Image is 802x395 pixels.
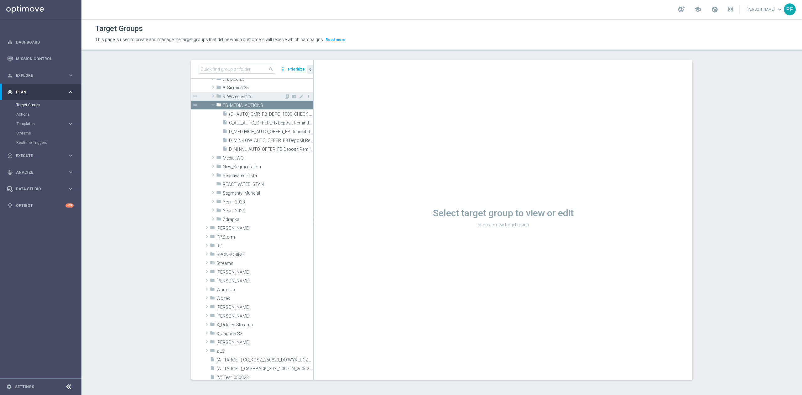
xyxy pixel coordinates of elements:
[223,191,313,196] span: Segmenty_Mundial
[216,76,221,83] i: folder
[216,322,313,328] span: X_Deleted Streams
[307,65,313,74] button: chevron_left
[210,234,215,241] i: folder
[7,153,68,159] div: Execute
[694,6,701,13] span: school
[222,137,227,145] i: insert_drive_file
[268,67,273,72] span: search
[210,269,215,276] i: folder
[210,287,215,294] i: folder
[229,138,313,143] span: D_MIN-LOW_AUTO_OFFER_FB Deposit Reminder_DAILY
[16,119,81,129] div: Templates
[776,6,783,13] span: keyboard_arrow_down
[216,375,313,380] span: (V) Test_050923
[216,93,221,101] i: folder
[7,170,13,175] i: track_changes
[216,208,221,215] i: folder
[222,146,227,153] i: insert_drive_file
[216,243,313,249] span: RG
[210,278,215,285] i: folder
[7,170,74,175] button: track_changes Analyze keyboard_arrow_right
[7,197,74,214] div: Optibot
[216,181,221,188] i: folder
[16,74,68,77] span: Explore
[7,153,74,158] button: play_circle_outline Execute keyboard_arrow_right
[222,129,227,136] i: insert_drive_file
[7,34,74,50] div: Dashboard
[16,50,74,67] a: Mission Control
[223,76,313,82] span: 7. Lipiec&#x27;25
[216,155,221,162] i: folder
[210,330,215,338] i: folder
[7,50,74,67] div: Mission Control
[210,225,215,232] i: folder
[292,94,297,99] i: Add Folder
[17,122,61,126] span: Templates
[16,90,68,94] span: Plan
[16,131,65,136] a: Streams
[784,3,796,15] div: PP
[210,313,215,320] i: folder
[210,374,215,382] i: insert_drive_file
[95,37,324,42] span: This page is used to create and manage the target groups that define which customers will receive...
[223,173,313,178] span: Reactivated - lista
[16,197,65,214] a: Optibot
[7,187,74,192] button: Data Studio keyboard_arrow_right
[299,94,304,99] i: Rename Folder
[16,138,81,147] div: Realtime Triggers
[68,121,74,127] i: keyboard_arrow_right
[216,216,221,224] i: folder
[223,208,313,213] span: Year - 2024
[199,65,275,74] input: Quick find group or folder
[216,234,313,240] span: PPZ_crm
[65,203,74,208] div: +10
[216,349,313,354] span: z &#x141;&#x15A;
[16,121,74,126] button: Templates keyboard_arrow_right
[7,56,74,61] div: Mission Control
[15,385,34,389] a: Settings
[210,260,215,267] i: folder_special
[216,278,313,284] span: Tomek R.
[223,164,313,170] span: New_Segmentation
[216,261,313,266] span: Streams
[229,129,313,134] span: D_MED-HIGH_AUTO_OFFER_FB Deposit Reminder_DAILY
[16,187,68,191] span: Data Studio
[210,243,215,250] i: folder
[229,147,313,152] span: D_NH-NL_AUTO_OFFER_FB Deposit Reminder_DAILY
[314,208,692,219] h1: Select target group to view or edit
[7,40,74,45] button: equalizer Dashboard
[7,89,68,95] div: Plan
[222,111,227,118] i: insert_drive_file
[7,170,68,175] div: Analyze
[16,110,81,119] div: Actions
[7,203,74,208] button: lightbulb Optibot +10
[216,331,313,336] span: X_Jagoda Sz.
[16,112,65,117] a: Actions
[68,153,74,159] i: keyboard_arrow_right
[287,65,306,74] button: Prioritize
[210,304,215,311] i: folder
[7,39,13,45] i: equalizer
[16,100,81,110] div: Target Groups
[216,102,221,109] i: folder
[68,72,74,78] i: keyboard_arrow_right
[7,203,13,208] i: lightbulb
[68,89,74,95] i: keyboard_arrow_right
[284,94,289,99] i: Add Target group
[325,36,346,43] button: Read more
[210,251,215,259] i: folder
[216,226,313,231] span: Piotr G.
[7,90,74,95] button: gps_fixed Plan keyboard_arrow_right
[16,171,68,174] span: Analyze
[7,73,74,78] button: person_search Explore keyboard_arrow_right
[216,296,313,301] span: Wojtek
[216,252,313,257] span: SPONSORING
[17,122,68,126] div: Templates
[280,65,286,74] i: more_vert
[16,103,65,108] a: Target Groups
